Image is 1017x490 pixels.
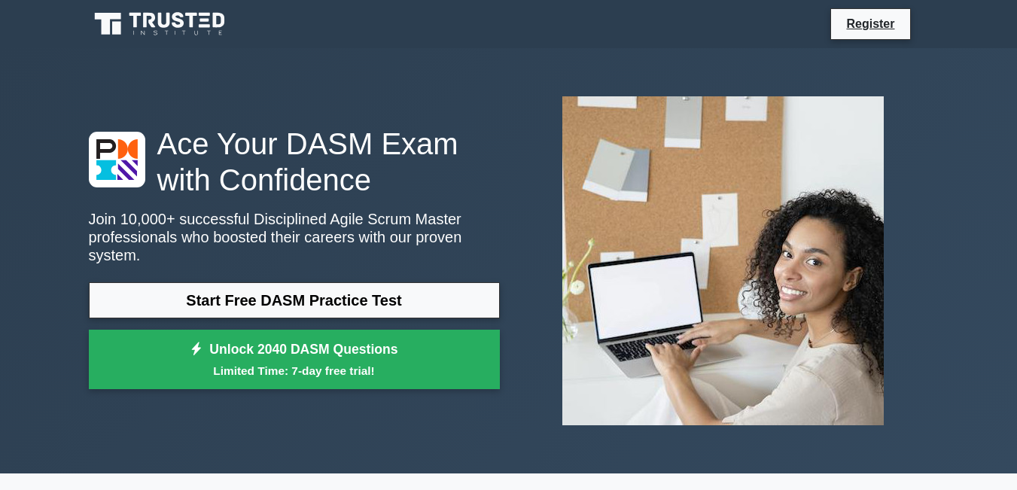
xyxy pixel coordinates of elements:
small: Limited Time: 7-day free trial! [108,362,481,379]
p: Join 10,000+ successful Disciplined Agile Scrum Master professionals who boosted their careers wi... [89,210,500,264]
a: Unlock 2040 DASM QuestionsLimited Time: 7-day free trial! [89,330,500,390]
h1: Ace Your DASM Exam with Confidence [89,126,500,198]
a: Register [837,14,903,33]
a: Start Free DASM Practice Test [89,282,500,318]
